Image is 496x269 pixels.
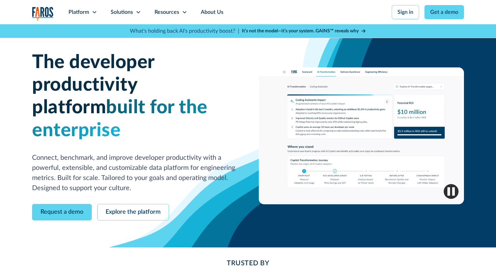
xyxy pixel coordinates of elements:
[32,51,237,142] h1: The developer productivity platform
[392,5,419,19] a: Sign in
[68,8,89,16] div: Platform
[97,204,169,220] a: Explore the platform
[242,28,366,35] a: It’s not the model—it’s your system. GAINS™ reveals why
[444,184,459,199] img: Pause video
[32,204,92,220] a: Request a demo
[32,98,208,140] span: built for the enterprise
[242,29,359,33] strong: It’s not the model—it’s your system. GAINS™ reveals why
[32,153,237,193] p: Connect, benchmark, and improve developer productivity with a powerful, extensible, and customiza...
[86,258,410,268] h2: Trusted By
[155,8,179,16] div: Resources
[32,7,54,21] a: home
[111,8,133,16] div: Solutions
[424,5,464,19] a: Get a demo
[130,27,239,35] p: What's holding back AI's productivity boost? |
[32,7,54,21] img: Logo of the analytics and reporting company Faros.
